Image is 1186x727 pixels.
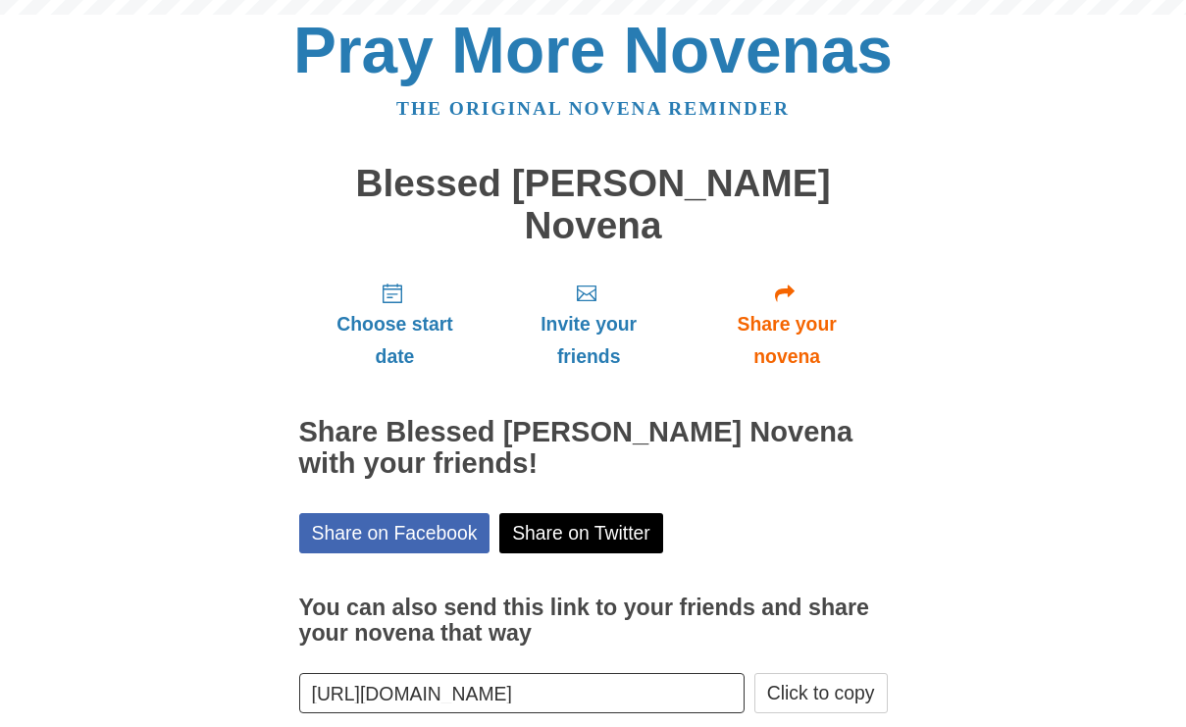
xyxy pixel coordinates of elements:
[299,417,888,480] h2: Share Blessed [PERSON_NAME] Novena with your friends!
[299,163,888,246] h1: Blessed [PERSON_NAME] Novena
[299,596,888,646] h3: You can also send this link to your friends and share your novena that way
[490,266,686,383] a: Invite your friends
[319,308,472,373] span: Choose start date
[396,98,790,119] a: The original novena reminder
[299,266,491,383] a: Choose start date
[754,673,888,713] button: Click to copy
[499,513,663,553] a: Share on Twitter
[510,308,666,373] span: Invite your friends
[299,513,490,553] a: Share on Facebook
[687,266,888,383] a: Share your novena
[706,308,868,373] span: Share your novena
[293,14,893,86] a: Pray More Novenas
